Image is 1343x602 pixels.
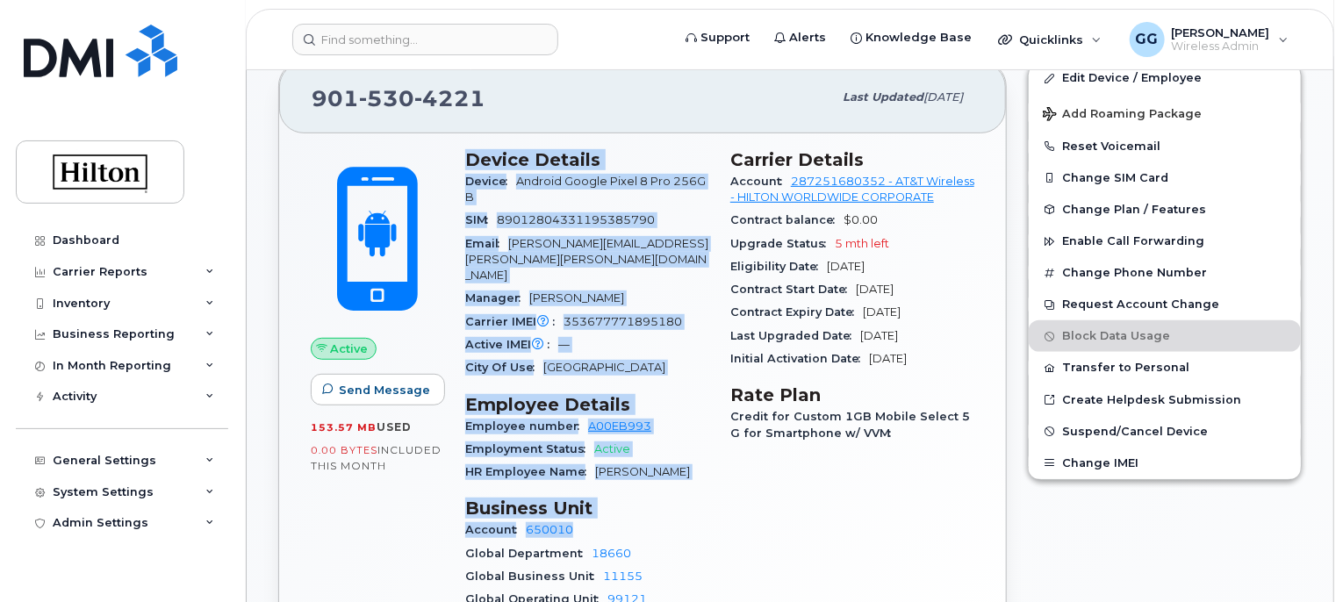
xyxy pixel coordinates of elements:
span: 530 [359,85,414,111]
span: [DATE] [923,90,963,104]
a: A00EB993 [588,419,651,433]
a: Knowledge Base [838,20,984,55]
button: Change Phone Number [1029,257,1301,289]
span: 153.57 MB [311,421,377,434]
span: Active [331,340,369,357]
span: Active [594,442,630,455]
button: Transfer to Personal [1029,352,1301,383]
button: Enable Call Forwarding [1029,226,1301,257]
span: Android Google Pixel 8 Pro 256GB [465,175,706,204]
h3: Employee Details [465,394,709,415]
a: 650010 [526,523,573,536]
span: Enable Call Forwarding [1062,235,1204,248]
span: Alerts [789,29,826,47]
span: Contract balance [730,213,844,226]
iframe: Messenger Launcher [1267,526,1330,589]
span: 5 mth left [835,237,889,250]
button: Change SIM Card [1029,162,1301,194]
span: Employee number [465,419,588,433]
span: Add Roaming Package [1043,107,1202,124]
span: Last Upgraded Date [730,329,860,342]
span: Email [465,237,508,250]
button: Send Message [311,374,445,405]
a: Create Helpdesk Submission [1029,384,1301,416]
span: Quicklinks [1019,32,1083,47]
span: Upgrade Status [730,237,835,250]
span: Send Message [339,382,430,398]
span: Contract Expiry Date [730,305,863,319]
span: Manager [465,291,529,305]
span: 901 [312,85,485,111]
span: Account [465,523,526,536]
h3: Rate Plan [730,384,974,405]
span: Support [700,29,750,47]
a: Support [673,20,762,55]
button: Add Roaming Package [1029,95,1301,131]
span: Global Department [465,547,592,560]
span: HR Employee Name [465,465,595,478]
span: [DATE] [860,329,898,342]
h3: Device Details [465,149,709,170]
span: $0.00 [844,213,878,226]
span: — [558,338,570,351]
span: 4221 [414,85,485,111]
span: Change Plan / Features [1062,203,1206,216]
span: 89012804331195385790 [497,213,655,226]
span: Suspend/Cancel Device [1062,425,1208,438]
h3: Carrier Details [730,149,974,170]
button: Change IMEI [1029,448,1301,479]
span: 0.00 Bytes [311,444,377,456]
span: SIM [465,213,497,226]
span: Initial Activation Date [730,352,869,365]
span: Global Business Unit [465,570,603,583]
input: Find something... [292,24,558,55]
button: Change Plan / Features [1029,194,1301,226]
span: Knowledge Base [865,29,972,47]
span: Employment Status [465,442,594,455]
span: [PERSON_NAME][EMAIL_ADDRESS][PERSON_NAME][PERSON_NAME][DOMAIN_NAME] [465,237,708,283]
div: Gwendolyn Garrison [1117,22,1301,57]
button: Reset Voicemail [1029,131,1301,162]
span: included this month [311,443,442,472]
span: Account [730,175,791,188]
span: Active IMEI [465,338,558,351]
span: Device [465,175,516,188]
a: 11155 [603,570,643,583]
h3: Business Unit [465,498,709,519]
a: Edit Device / Employee [1029,62,1301,94]
span: 353677771895180 [564,315,682,328]
span: Eligibility Date [730,260,827,273]
span: [DATE] [863,305,901,319]
button: Suspend/Cancel Device [1029,416,1301,448]
span: Contract Start Date [730,283,856,296]
span: used [377,420,412,434]
span: Last updated [843,90,923,104]
span: Credit for Custom 1GB Mobile Select 5G for Smartphone w/ VVM [730,410,970,439]
span: Wireless Admin [1172,39,1270,54]
span: Carrier IMEI [465,315,564,328]
span: [DATE] [856,283,894,296]
span: [GEOGRAPHIC_DATA] [543,361,665,374]
a: Alerts [762,20,838,55]
a: 287251680352 - AT&T Wireless - HILTON WORLDWIDE CORPORATE [730,175,974,204]
span: [PERSON_NAME] [529,291,624,305]
div: Quicklinks [986,22,1114,57]
span: GG [1136,29,1159,50]
span: [PERSON_NAME] [1172,25,1270,39]
span: [PERSON_NAME] [595,465,690,478]
span: [DATE] [827,260,865,273]
span: City Of Use [465,361,543,374]
button: Request Account Change [1029,289,1301,320]
a: 18660 [592,547,631,560]
span: [DATE] [869,352,907,365]
button: Block Data Usage [1029,320,1301,352]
